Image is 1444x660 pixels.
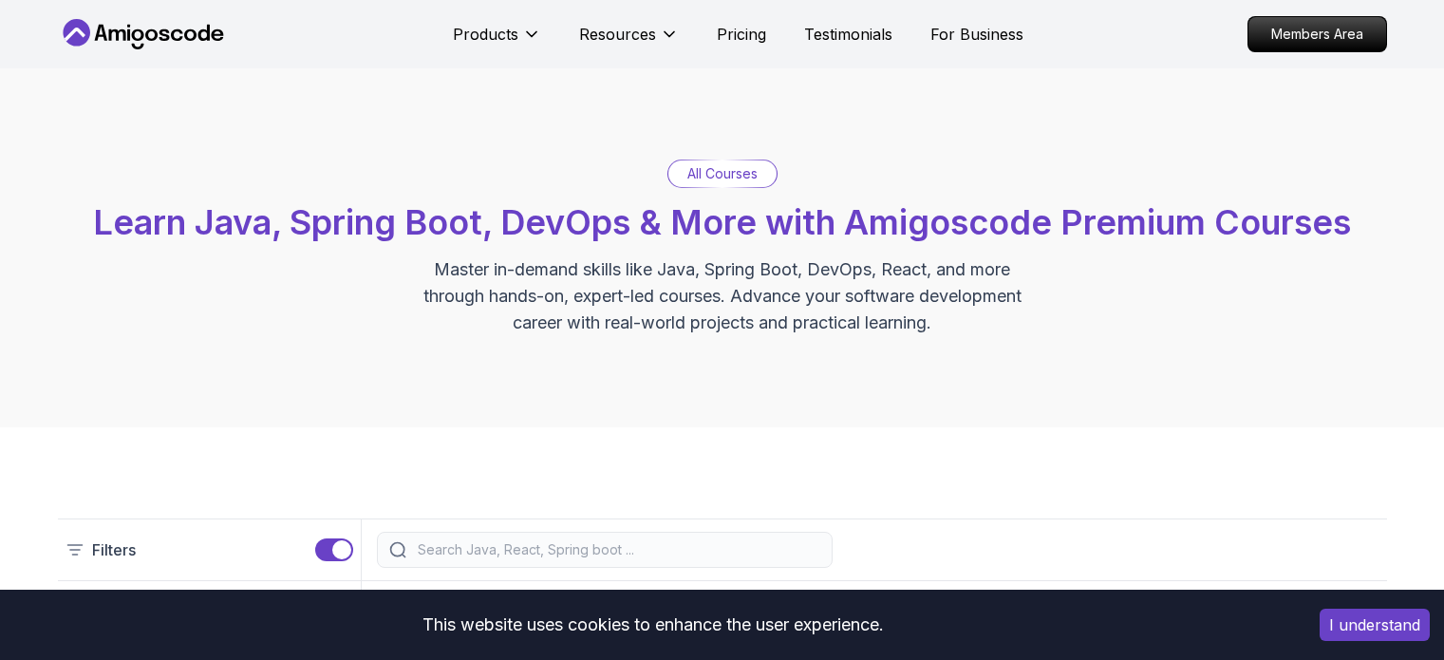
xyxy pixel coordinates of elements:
button: Products [453,23,541,61]
p: Products [453,23,518,46]
p: Filters [92,538,136,561]
input: Search Java, React, Spring boot ... [414,540,820,559]
a: Pricing [717,23,766,46]
button: Accept cookies [1320,609,1430,641]
p: All Courses [687,164,758,183]
p: Master in-demand skills like Java, Spring Boot, DevOps, React, and more through hands-on, expert-... [403,256,1041,336]
button: Resources [579,23,679,61]
a: For Business [930,23,1023,46]
span: Learn Java, Spring Boot, DevOps & More with Amigoscode Premium Courses [93,201,1351,243]
a: Members Area [1247,16,1387,52]
p: Resources [579,23,656,46]
a: Testimonials [804,23,892,46]
p: Members Area [1248,17,1386,51]
div: This website uses cookies to enhance the user experience. [14,604,1291,646]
